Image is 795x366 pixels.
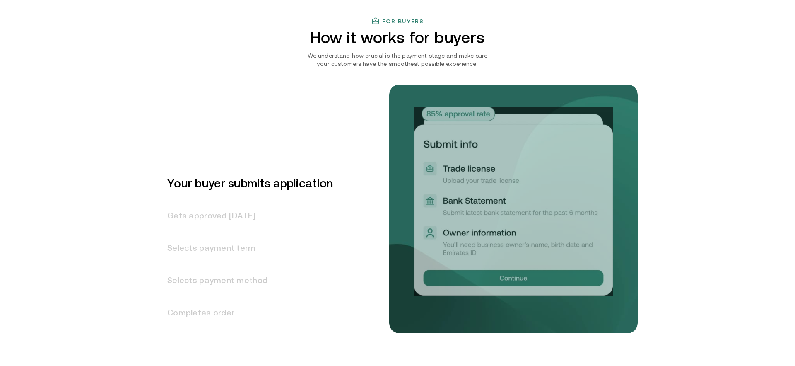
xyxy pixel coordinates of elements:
h3: Selects payment method [157,264,333,296]
img: Your buyer submits application [414,107,613,296]
h3: Completes order [157,296,333,329]
h3: For buyers [382,18,424,24]
p: We understand how crucial is the payment stage and make sure your customers have the smoothest po... [304,51,491,68]
h2: How it works for buyers [277,29,518,46]
img: finance [371,17,380,25]
h3: Selects payment term [157,232,333,264]
h3: Gets approved [DATE] [157,199,333,232]
h3: Your buyer submits application [157,167,333,199]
